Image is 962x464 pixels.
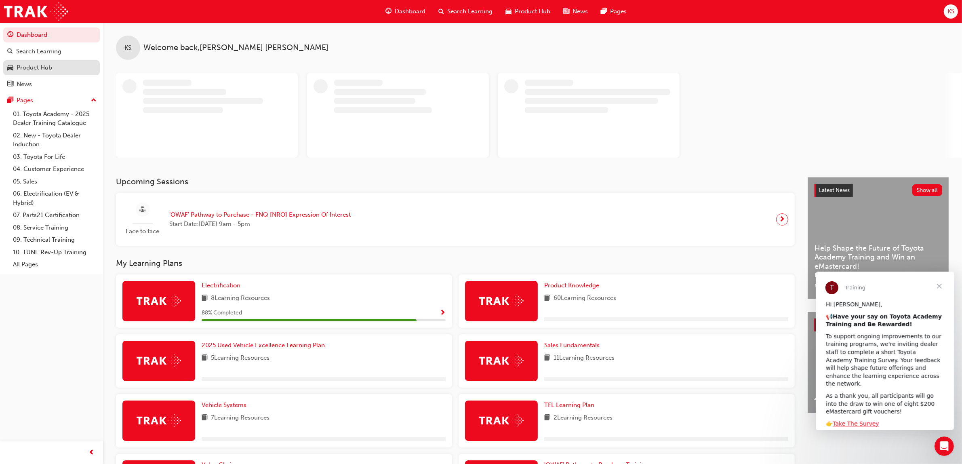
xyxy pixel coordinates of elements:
span: KS [947,7,954,16]
span: 7 Learning Resources [211,413,269,423]
img: Trak [479,414,524,427]
span: Electrification [202,282,240,289]
a: Dashboard [3,27,100,42]
span: book-icon [202,413,208,423]
a: 04. Customer Experience [10,163,100,175]
div: Pages [17,96,33,105]
span: Face to face [122,227,163,236]
span: book-icon [544,353,550,363]
span: 2 Learning Resources [554,413,613,423]
a: Face to face'OWAF' Pathway to Purchase - FNQ [NRO] Expression Of InterestStart Date:[DATE] 9am - 5pm [122,199,788,239]
span: sessionType_FACE_TO_FACE-icon [140,205,146,215]
h3: My Learning Plans [116,259,795,268]
span: Product Knowledge [544,282,599,289]
span: search-icon [438,6,444,17]
span: pages-icon [7,97,13,104]
span: book-icon [202,293,208,304]
span: Latest News [819,187,850,194]
a: Vehicle Systems [202,401,250,410]
span: pages-icon [601,6,607,17]
a: news-iconNews [557,3,594,20]
span: Start Date: [DATE] 9am - 5pm [169,219,351,229]
a: 06. Electrification (EV & Hybrid) [10,188,100,209]
span: Product Hub [515,7,550,16]
span: KS [125,43,132,53]
a: Product Hub [3,60,100,75]
a: News [3,77,100,92]
a: Product Knowledge [544,281,602,290]
a: pages-iconPages [594,3,633,20]
span: Revolutionise the way you access and manage your learning resources. [815,271,942,289]
span: 11 Learning Resources [554,353,615,363]
span: 88 % Completed [202,308,242,318]
a: Latest NewsShow all [815,184,942,197]
img: Trak [137,354,181,367]
span: guage-icon [7,32,13,39]
span: car-icon [7,64,13,72]
a: 10. TUNE Rev-Up Training [10,246,100,259]
span: Help Shape the Future of Toyota Academy Training and Win an eMastercard! [815,244,942,271]
span: 2025 Used Vehicle Excellence Learning Plan [202,342,325,349]
a: 05. Sales [10,175,100,188]
span: news-icon [7,81,13,88]
span: news-icon [563,6,569,17]
span: TFL Learning Plan [544,401,594,409]
a: 03. Toyota For Life [10,151,100,163]
span: car-icon [505,6,512,17]
span: book-icon [202,353,208,363]
a: 09. Technical Training [10,234,100,246]
span: 8 Learning Resources [211,293,270,304]
a: 4x4 and Towing [808,312,911,413]
span: 4x4 and Towing [814,394,904,404]
span: next-icon [779,214,785,225]
a: guage-iconDashboard [379,3,432,20]
span: Sales Fundamentals [544,342,600,349]
a: search-iconSearch Learning [432,3,499,20]
img: Trak [4,2,68,21]
button: DashboardSearch LearningProduct HubNews [3,26,100,93]
a: Search Learning [3,44,100,59]
div: News [17,80,32,89]
span: 5 Learning Resources [211,353,269,363]
span: up-icon [91,95,97,106]
span: Show Progress [440,310,446,317]
img: Trak [479,295,524,307]
a: Electrification [202,281,244,290]
button: Show Progress [440,308,446,318]
img: Trak [479,354,524,367]
a: car-iconProduct Hub [499,3,557,20]
span: book-icon [544,413,550,423]
span: prev-icon [89,448,95,458]
a: 2025 Used Vehicle Excellence Learning Plan [202,341,328,350]
button: Show all [912,184,943,196]
div: Search Learning [16,47,61,56]
span: Vehicle Systems [202,401,246,409]
a: 02. New - Toyota Dealer Induction [10,129,100,151]
img: Trak [137,295,181,307]
a: Sales Fundamentals [544,341,603,350]
a: Latest NewsShow allHelp Shape the Future of Toyota Academy Training and Win an eMastercard!Revolu... [808,177,949,299]
iframe: Intercom live chat message [816,272,954,430]
span: guage-icon [385,6,392,17]
span: search-icon [7,48,13,55]
button: KS [944,4,958,19]
span: Search Learning [447,7,493,16]
span: book-icon [544,293,550,304]
a: Product HubShow all [814,318,943,331]
span: 60 Learning Resources [554,293,616,304]
div: Product Hub [17,63,52,72]
h3: Upcoming Sessions [116,177,795,186]
span: Welcome back , [PERSON_NAME] [PERSON_NAME] [143,43,328,53]
span: News [573,7,588,16]
button: Pages [3,93,100,108]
